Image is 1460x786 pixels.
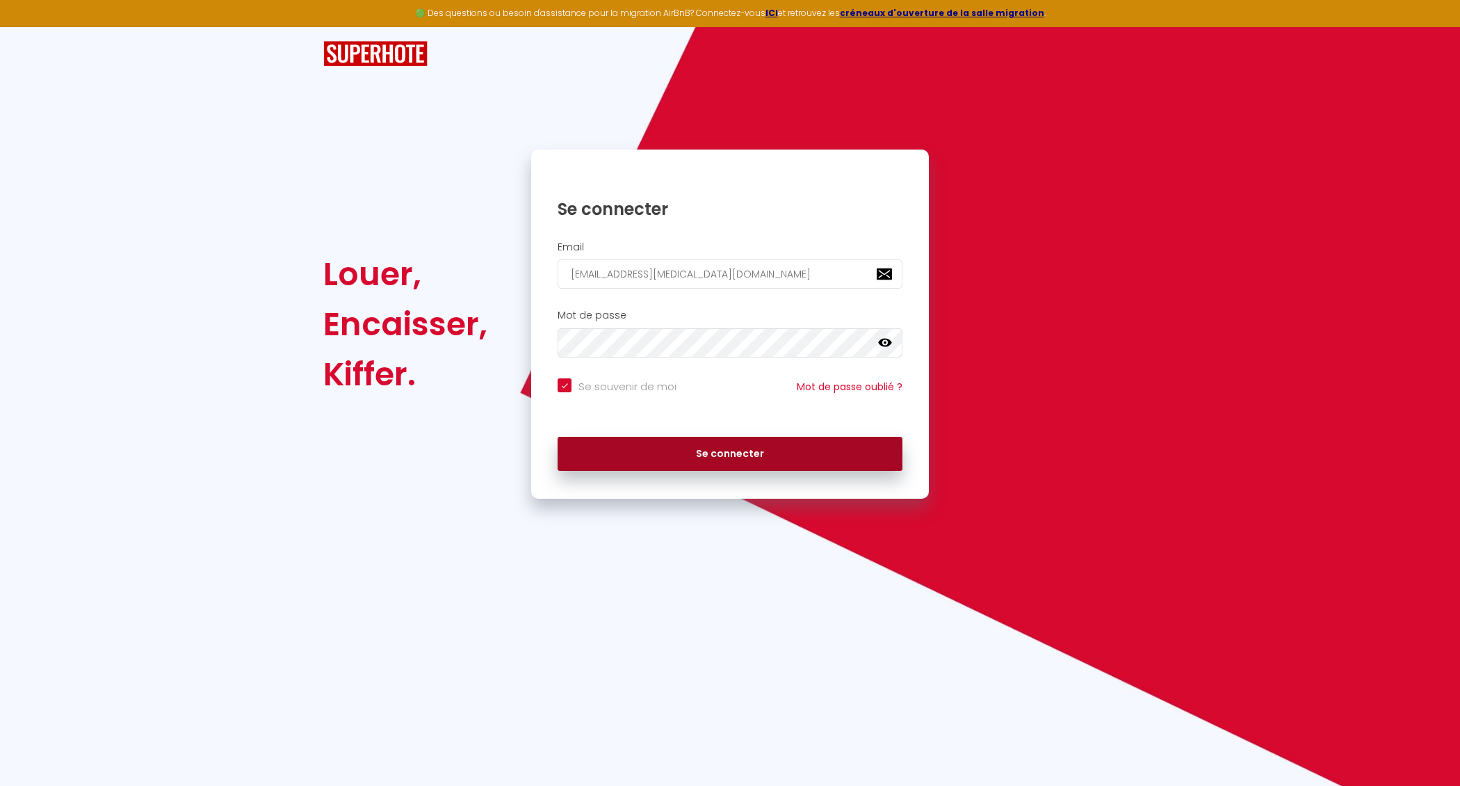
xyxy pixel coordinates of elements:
button: Ouvrir le widget de chat LiveChat [11,6,53,47]
h1: Se connecter [558,198,902,220]
h2: Mot de passe [558,310,902,321]
div: Louer, [323,249,487,299]
button: Se connecter [558,437,902,472]
div: Kiffer. [323,349,487,399]
a: Mot de passe oublié ? [797,380,902,394]
a: ICI [765,7,778,19]
img: SuperHote logo [323,41,428,67]
h2: Email [558,241,902,253]
input: Ton Email [558,259,902,289]
a: créneaux d'ouverture de la salle migration [840,7,1044,19]
div: Encaisser, [323,299,487,349]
